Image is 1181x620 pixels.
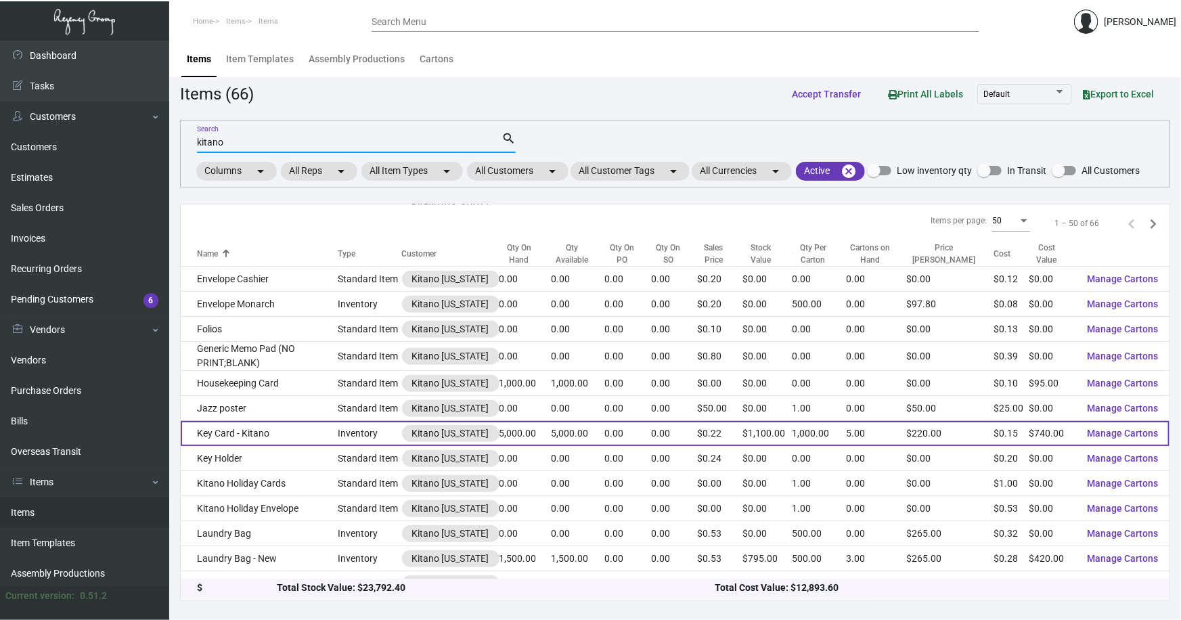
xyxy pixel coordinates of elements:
[226,52,294,66] div: Item Templates
[767,163,784,179] mat-icon: arrow_drop_down
[846,471,906,496] td: 0.00
[412,297,489,311] div: Kitano [US_STATE]
[551,396,604,421] td: 0.00
[499,242,552,267] div: Qty On Hand
[420,52,453,66] div: Cartons
[1082,162,1140,179] span: All Customers
[877,81,974,106] button: Print All Labels
[1077,471,1169,495] button: Manage Cartons
[651,496,697,521] td: 0.00
[742,292,793,317] td: $0.00
[338,317,402,342] td: Standard Item
[499,471,552,496] td: 0.00
[181,571,338,596] td: Letterhead Monarch
[698,446,742,471] td: $0.24
[793,267,846,292] td: 0.00
[338,292,402,317] td: Inventory
[551,471,604,496] td: 0.00
[1074,9,1098,34] img: admin@bootstrapmaster.com
[906,292,994,317] td: $97.80
[698,421,742,446] td: $0.22
[793,571,846,596] td: 500.00
[338,546,402,571] td: Inventory
[196,162,277,181] mat-chip: Columns
[1077,292,1169,316] button: Manage Cartons
[742,421,793,446] td: $1,100.00
[1029,571,1077,596] td: $0.00
[193,17,213,26] span: Home
[1077,521,1169,546] button: Manage Cartons
[502,131,516,147] mat-icon: search
[1029,446,1077,471] td: $0.00
[906,267,994,292] td: $0.00
[361,162,463,181] mat-chip: All Item Types
[544,163,560,179] mat-icon: arrow_drop_down
[846,396,906,421] td: 0.00
[551,421,604,446] td: 5,000.00
[994,267,1029,292] td: $0.12
[1104,15,1176,29] div: [PERSON_NAME]
[551,242,604,267] div: Qty Available
[1088,553,1159,564] span: Manage Cartons
[994,446,1029,471] td: $0.20
[412,322,489,336] div: Kitano [US_STATE]
[651,292,697,317] td: 0.00
[338,571,402,596] td: Standard Item
[1142,213,1164,234] button: Next page
[338,248,402,261] div: Type
[906,371,994,396] td: $0.00
[181,267,338,292] td: Envelope Cashier
[1121,213,1142,234] button: Previous page
[412,272,489,286] div: Kitano [US_STATE]
[846,496,906,521] td: 0.00
[906,242,994,267] div: Price [PERSON_NAME]
[698,471,742,496] td: $0.00
[906,421,994,446] td: $220.00
[846,267,906,292] td: 0.00
[1029,292,1077,317] td: $0.00
[338,446,402,471] td: Standard Item
[1029,396,1077,421] td: $0.00
[439,163,455,179] mat-icon: arrow_drop_down
[994,396,1029,421] td: $25.00
[651,342,697,371] td: 0.00
[846,521,906,546] td: 0.00
[499,396,552,421] td: 0.00
[338,521,402,546] td: Inventory
[792,89,861,99] span: Accept Transfer
[604,521,651,546] td: 0.00
[1029,371,1077,396] td: $95.00
[888,89,963,99] span: Print All Labels
[1054,217,1099,229] div: 1 – 50 of 66
[604,496,651,521] td: 0.00
[604,396,651,421] td: 0.00
[1077,446,1169,470] button: Manage Cartons
[277,581,715,596] div: Total Stock Value: $23,792.40
[906,446,994,471] td: $0.00
[1088,351,1159,361] span: Manage Cartons
[309,52,405,66] div: Assembly Productions
[412,552,489,566] div: Kitano [US_STATE]
[80,589,107,603] div: 0.51.2
[841,163,857,179] mat-icon: cancel
[181,342,338,371] td: Generic Memo Pad (NO PRINT;BLANK)
[412,401,489,416] div: Kitano [US_STATE]
[793,396,846,421] td: 1.00
[499,242,539,267] div: Qty On Hand
[994,317,1029,342] td: $0.13
[698,496,742,521] td: $0.00
[994,546,1029,571] td: $0.28
[551,342,604,371] td: 0.00
[742,242,793,267] div: Stock Value
[1029,317,1077,342] td: $0.00
[742,571,793,596] td: $0.00
[499,267,552,292] td: 0.00
[551,546,604,571] td: 1,500.00
[698,342,742,371] td: $0.80
[1088,428,1159,439] span: Manage Cartons
[742,267,793,292] td: $0.00
[551,496,604,521] td: 0.00
[846,242,894,267] div: Cartons on Hand
[1088,453,1159,464] span: Manage Cartons
[651,471,697,496] td: 0.00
